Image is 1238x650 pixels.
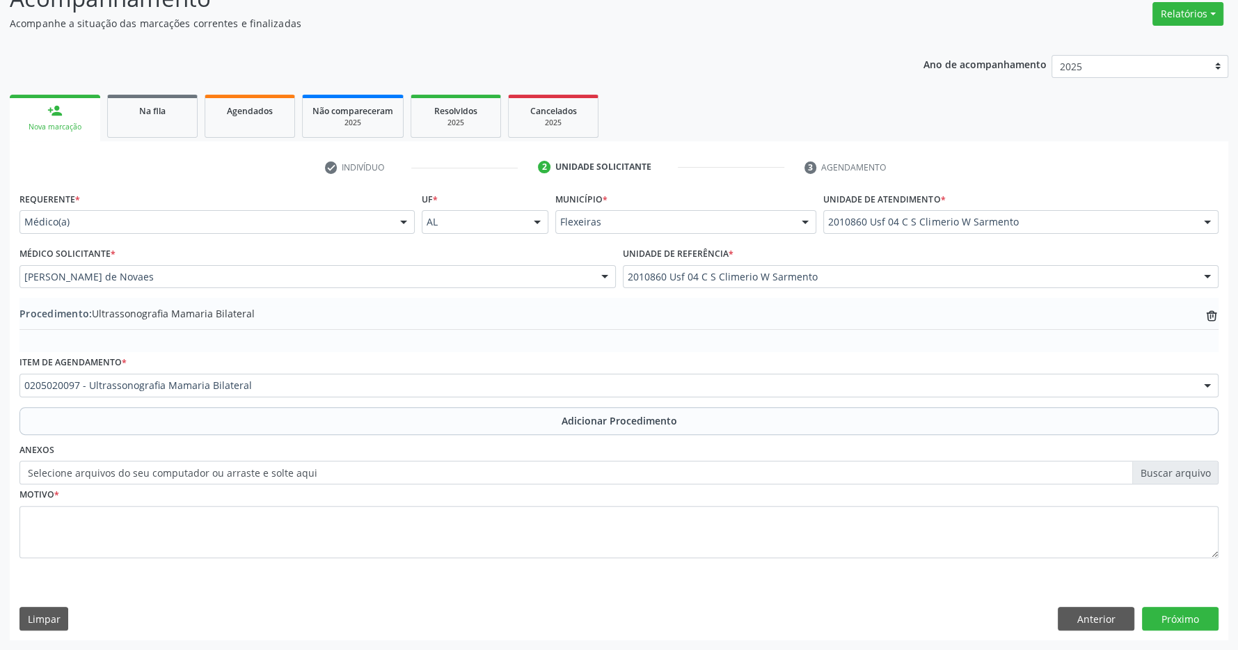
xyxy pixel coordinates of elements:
span: Procedimento: [19,307,92,320]
p: Ano de acompanhamento [923,55,1047,72]
p: Acompanhe a situação das marcações correntes e finalizadas [10,16,863,31]
div: Unidade solicitante [555,161,651,173]
span: Cancelados [530,105,577,117]
span: Adicionar Procedimento [562,413,677,428]
span: Não compareceram [312,105,393,117]
button: Próximo [1142,607,1219,631]
span: Flexeiras [560,215,788,229]
span: Ultrassonografia Mamaria Bilateral [19,306,255,321]
div: 2025 [312,118,393,128]
span: 2010860 Usf 04 C S Climerio W Sarmento [628,270,1191,284]
div: 2 [538,161,550,173]
span: [PERSON_NAME] de Novaes [24,270,587,284]
span: AL [427,215,521,229]
label: Unidade de atendimento [823,189,945,210]
label: Requerente [19,189,80,210]
span: Agendados [227,105,273,117]
div: person_add [47,103,63,118]
span: 2010860 Usf 04 C S Climerio W Sarmento [828,215,1190,229]
label: Motivo [19,484,59,506]
span: Médico(a) [24,215,386,229]
div: Nova marcação [19,122,90,132]
span: 0205020097 - Ultrassonografia Mamaria Bilateral [24,379,1190,393]
label: Item de agendamento [19,352,127,374]
span: Na fila [139,105,166,117]
span: Resolvidos [434,105,477,117]
label: Município [555,189,608,210]
label: UF [422,189,438,210]
div: 2025 [421,118,491,128]
div: 2025 [518,118,588,128]
label: Anexos [19,440,54,461]
button: Anterior [1058,607,1134,631]
label: Unidade de referência [623,244,733,265]
button: Adicionar Procedimento [19,407,1219,435]
label: Médico Solicitante [19,244,116,265]
button: Relatórios [1152,2,1223,26]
